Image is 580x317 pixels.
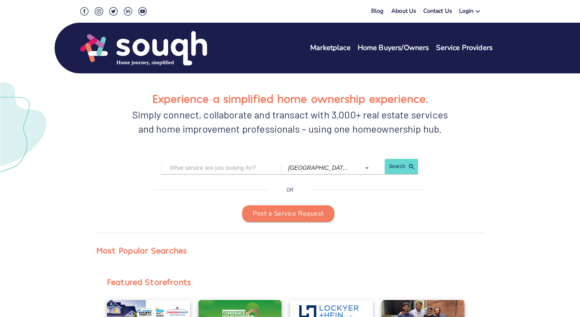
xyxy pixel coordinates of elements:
[107,275,191,289] div: Featured Storefronts
[288,162,351,173] input: Which city?
[362,163,372,173] button: Open
[423,7,452,17] a: Contact Us
[109,7,118,16] img: Twitter Social Icon
[286,185,294,194] p: OR
[358,43,429,53] a: Home Buyers/Owners
[436,43,493,53] a: Service Providers
[391,7,416,17] a: About Us
[124,7,132,16] img: LinkedIn Social Icon
[129,107,451,136] div: Simply connect, collaborate and transact with 3,000+ real estate services and home improvement pr...
[310,43,351,53] a: Marketplace
[138,7,147,16] img: Youtube Social Icon
[459,7,474,17] div: Login
[242,205,334,222] button: Post a Service Request
[152,89,428,107] h1: Experience a simplified home ownership experience.
[371,7,384,15] a: Blog
[80,7,89,16] img: Facebook Social Icon
[253,208,323,219] span: Post a Service Request
[170,162,263,173] input: What service are you looking for?
[95,7,103,16] img: Instagram Social Icon
[80,30,207,66] img: Souqh Logo
[96,244,187,257] div: Most Popular Searches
